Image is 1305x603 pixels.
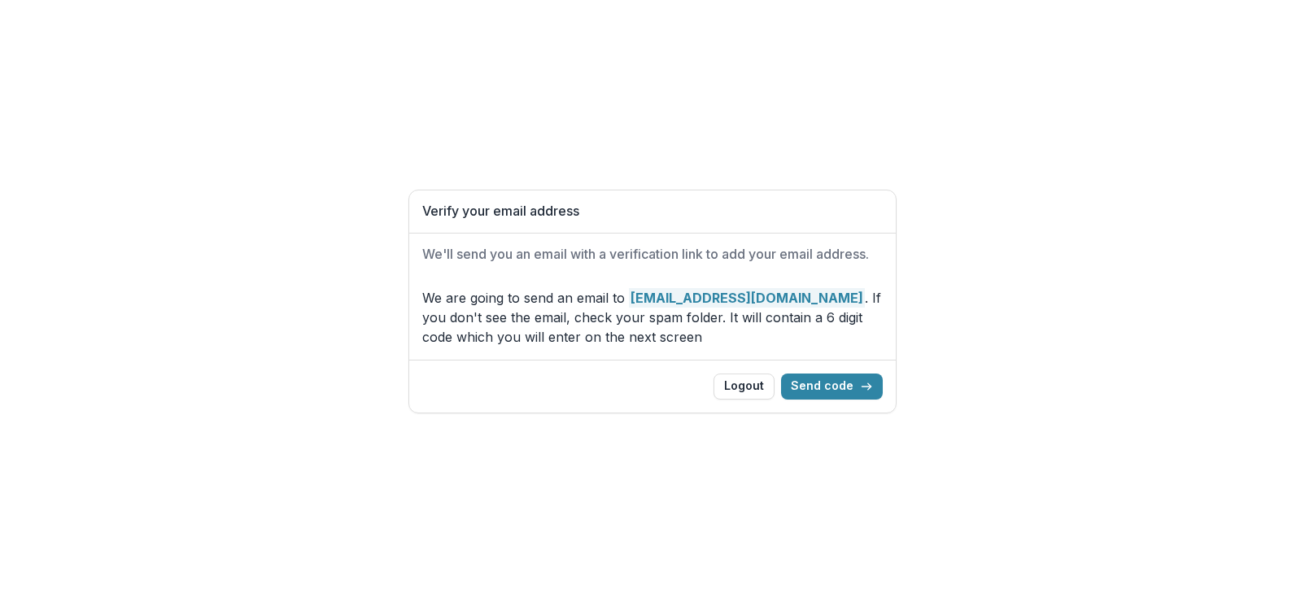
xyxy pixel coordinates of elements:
[422,203,883,219] h1: Verify your email address
[422,247,883,262] h2: We'll send you an email with a verification link to add your email address.
[422,288,883,347] p: We are going to send an email to . If you don't see the email, check your spam folder. It will co...
[629,288,865,308] strong: [EMAIL_ADDRESS][DOMAIN_NAME]
[781,374,883,400] button: Send code
[714,374,775,400] button: Logout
